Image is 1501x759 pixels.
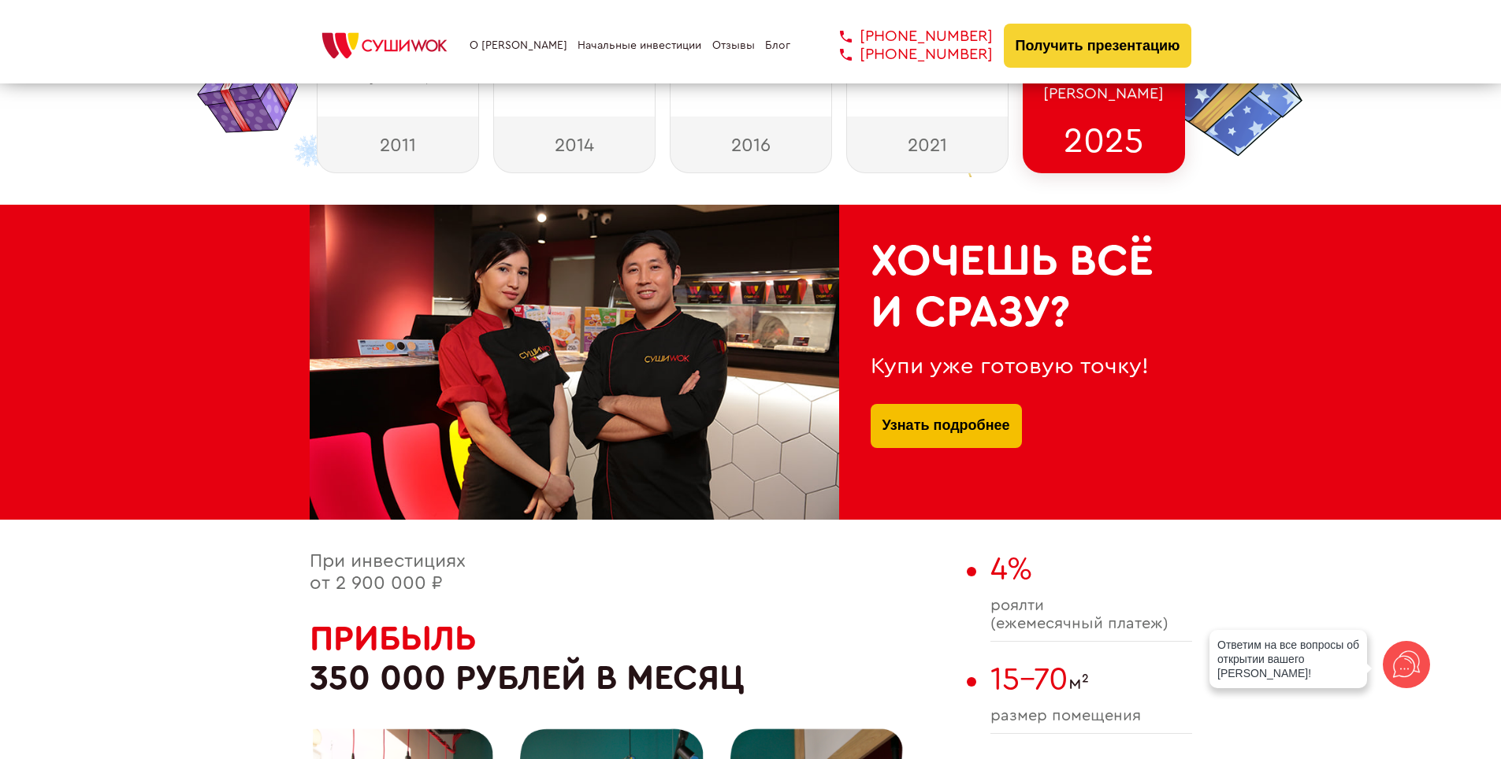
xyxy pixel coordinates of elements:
span: размер помещения [990,707,1192,725]
span: 4% [990,554,1032,585]
div: Ответим на все вопросы об открытии вашего [PERSON_NAME]! [1209,630,1367,688]
button: Узнать подробнее [871,404,1022,448]
img: СУШИWOK [310,28,459,63]
h2: 350 000 рублей в месяц [310,619,959,698]
span: м² [990,661,1192,698]
a: Блог [765,39,790,52]
span: Прибыль [310,621,477,656]
a: О [PERSON_NAME] [470,39,567,52]
a: Отзывы [712,39,755,52]
span: 15-70 [990,664,1068,695]
div: 2016 [670,117,832,173]
div: Купи уже готовую точку! [871,354,1161,379]
a: [PHONE_NUMBER] [816,46,993,64]
span: роялти (ежемесячный платеж) [990,597,1192,633]
button: Получить презентацию [1004,24,1192,68]
span: Открываете [PERSON_NAME] [1043,67,1164,103]
div: 2021 [846,117,1009,173]
div: 2014 [493,117,656,173]
a: Начальные инвестиции [578,39,701,52]
div: 2025 [1023,117,1185,173]
span: При инвестициях от 2 900 000 ₽ [310,552,466,593]
div: 2011 [317,117,479,173]
a: Узнать подробнее [882,404,1010,448]
a: [PHONE_NUMBER] [816,28,993,46]
h2: Хочешь всё и сразу? [871,236,1161,338]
